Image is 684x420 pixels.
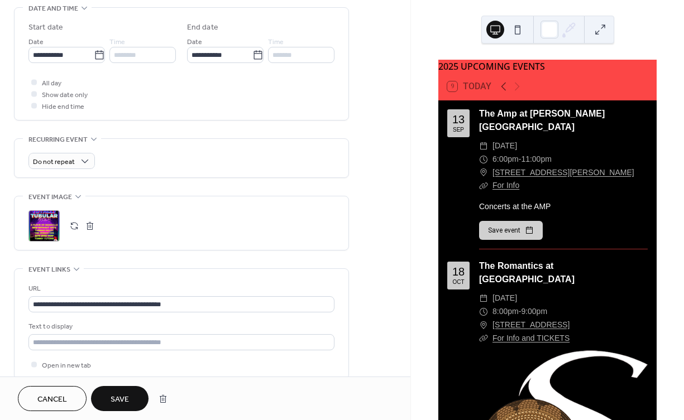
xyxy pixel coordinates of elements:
[42,78,61,89] span: All day
[42,360,91,371] span: Open in new tab
[28,3,78,15] span: Date and time
[492,292,517,305] span: [DATE]
[453,127,464,133] div: Sep
[479,305,488,318] div: ​
[28,36,44,48] span: Date
[452,279,464,285] div: Oct
[28,283,332,295] div: URL
[479,109,605,132] a: The Amp at [PERSON_NAME][GEOGRAPHIC_DATA]
[187,36,202,48] span: Date
[28,210,60,242] div: ;
[492,305,519,318] span: 8:00pm
[492,139,517,153] span: [DATE]
[18,386,87,411] button: Cancel
[111,394,129,405] span: Save
[479,179,488,192] div: ​
[479,332,488,345] div: ​
[521,305,547,318] span: 9:00pm
[187,22,218,33] div: End date
[479,139,488,153] div: ​
[91,386,149,411] button: Save
[42,89,88,101] span: Show date only
[492,153,519,166] span: 6:00pm
[438,60,657,73] div: 2025 UPCOMING EVENTS
[37,394,67,405] span: Cancel
[479,201,648,213] div: Concerts at the AMP
[28,22,63,33] div: Start date
[519,305,522,318] span: -
[28,134,88,146] span: Recurring event
[492,318,570,332] a: [STREET_ADDRESS]
[33,156,75,168] span: Do not repeat
[452,266,465,277] div: 18
[479,261,575,284] a: The Romantics at [GEOGRAPHIC_DATA]
[492,166,634,180] a: [STREET_ADDRESS][PERSON_NAME]
[479,153,488,166] div: ​
[42,101,84,113] span: Hide end time
[28,321,332,332] div: Text to display
[479,221,543,240] button: Save event
[492,334,570,342] a: For Info and TICKETS
[268,36,284,48] span: Time
[479,166,488,180] div: ​
[109,36,125,48] span: Time
[479,292,488,305] div: ​
[452,114,465,125] div: 13
[479,318,488,332] div: ​
[492,181,519,190] a: For Info
[519,153,522,166] span: -
[28,264,70,276] span: Event links
[28,191,72,203] span: Event image
[521,153,551,166] span: 11:00pm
